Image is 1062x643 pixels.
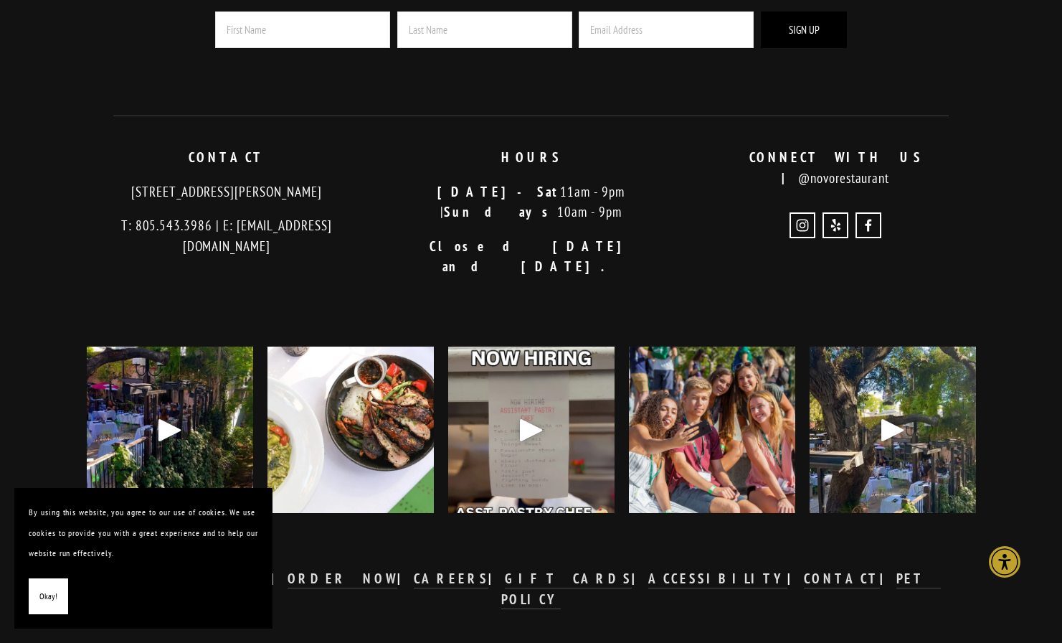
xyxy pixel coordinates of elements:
[444,203,557,220] strong: Sundays
[288,570,398,588] a: ORDER NOW
[153,413,187,447] div: Play
[437,183,560,200] strong: [DATE]-Sat
[288,570,398,587] strong: ORDER NOW
[876,413,910,447] div: Play
[632,570,648,587] strong: |
[39,586,57,607] span: Okay!
[414,570,488,587] strong: CAREERS
[761,11,847,48] button: Sign Up
[648,570,787,588] a: ACCESSIBILITY
[87,182,367,202] p: [STREET_ADDRESS][PERSON_NAME]
[505,570,632,587] strong: GIFT CARDS
[648,570,787,587] strong: ACCESSIBILITY
[822,212,848,238] a: Yelp
[215,11,390,48] input: First Name
[629,347,795,513] img: Welcome back, Mustangs! 🐎 WOW Week is here and we&rsquo;re excited to kick off the school year wi...
[787,570,804,587] strong: |
[87,215,367,256] p: T: 805.543.3986 | E: [EMAIL_ADDRESS][DOMAIN_NAME]
[514,413,549,447] div: Play
[505,570,632,588] a: GIFT CARDS
[271,570,288,587] strong: |
[397,11,572,48] input: Last Name
[749,149,938,187] strong: CONNECT WITH US |
[880,570,896,587] strong: |
[14,488,272,629] section: Cookie banner
[579,11,754,48] input: Email Address
[696,147,976,188] p: @novorestaurant
[29,502,258,564] p: By using this website, you agree to our use of cookies. We use cookies to provide you with a grea...
[790,212,815,238] a: Instagram
[989,546,1020,578] div: Accessibility Menu
[29,578,68,615] button: Okay!
[501,149,561,166] strong: HOURS
[189,149,265,166] strong: CONTACT
[397,570,414,587] strong: |
[789,23,820,37] span: Sign Up
[501,570,941,608] strong: PET POLICY
[804,570,880,587] strong: CONTACT
[414,570,488,588] a: CAREERS
[855,212,881,238] a: Novo Restaurant and Lounge
[391,182,671,222] p: 11am - 9pm | 10am - 9pm
[804,570,880,588] a: CONTACT
[501,570,941,609] a: PET POLICY
[247,347,455,513] img: The countdown to holiday parties has begun! 🎉 Whether you&rsquo;re planning something cozy at Nov...
[488,570,505,587] strong: |
[430,238,648,276] strong: Closed [DATE] and [DATE].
